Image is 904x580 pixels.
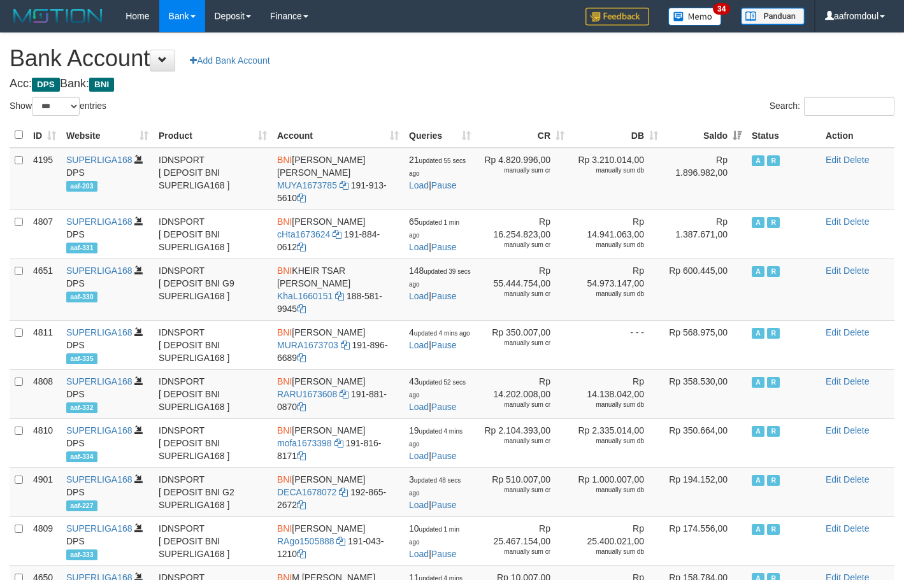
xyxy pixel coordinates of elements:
[409,268,471,288] span: updated 39 secs ago
[570,467,663,516] td: Rp 1.000.007,00
[154,258,272,320] td: IDNSPORT [ DEPOSIT BNI G9 SUPERLIGA168 ]
[277,291,333,301] a: KhaL1660151
[61,209,154,258] td: DPS
[431,340,457,350] a: Pause
[570,148,663,210] td: Rp 3.210.014,00
[277,376,292,386] span: BNI
[66,292,97,302] span: aaf-330
[476,258,570,320] td: Rp 55.444.754,00
[767,266,780,277] span: Running
[340,389,348,399] a: Copy RARU1673608 to clipboard
[843,155,869,165] a: Delete
[409,500,429,510] a: Load
[66,451,97,462] span: aaf-334
[28,258,61,320] td: 4651
[297,193,306,203] a: Copy 1919135610 to clipboard
[66,376,133,386] a: SUPERLIGA168
[741,8,805,25] img: panduan.png
[481,339,550,348] div: manually sum cr
[277,474,292,485] span: BNI
[843,376,869,386] a: Delete
[476,418,570,467] td: Rp 2.104.393,00
[431,451,457,461] a: Pause
[66,155,133,165] a: SUPERLIGA168
[277,155,292,165] span: BNI
[826,327,841,337] a: Edit
[409,155,466,178] span: 21
[66,549,97,560] span: aaf-333
[570,209,663,258] td: Rp 14.941.063,00
[414,330,470,337] span: updated 4 mins ago
[277,438,332,448] a: mofa1673398
[752,524,764,535] span: Active
[297,451,306,461] a: Copy 1918168171 to clipboard
[409,379,466,399] span: updated 52 secs ago
[804,97,894,116] input: Search:
[61,258,154,320] td: DPS
[663,320,747,369] td: Rp 568.975,00
[61,369,154,418] td: DPS
[272,516,404,565] td: [PERSON_NAME] 191-043-1210
[409,216,459,252] span: |
[297,242,306,252] a: Copy 1918840612 to clipboard
[154,516,272,565] td: IDNSPORT [ DEPOSIT BNI SUPERLIGA168 ]
[747,123,821,148] th: Status
[272,148,404,210] td: [PERSON_NAME] [PERSON_NAME] 191-913-5610
[341,340,350,350] a: Copy MURA1673703 to clipboard
[752,266,764,277] span: Active
[663,123,747,148] th: Saldo: activate to sort column ascending
[409,428,463,448] span: updated 4 mins ago
[575,166,644,175] div: manually sum db
[663,369,747,418] td: Rp 358.530,00
[570,320,663,369] td: - - -
[28,123,61,148] th: ID: activate to sort column ascending
[752,475,764,486] span: Active
[663,148,747,210] td: Rp 1.896.982,00
[431,500,457,510] a: Pause
[66,474,133,485] a: SUPERLIGA168
[154,369,272,418] td: IDNSPORT [ DEPOSIT BNI SUPERLIGA168 ]
[28,369,61,418] td: 4808
[668,8,722,25] img: Button%20Memo.svg
[770,97,894,116] label: Search:
[277,487,336,497] a: DECA1678072
[826,265,841,276] a: Edit
[843,265,869,276] a: Delete
[272,320,404,369] td: [PERSON_NAME] 191-896-6689
[409,157,466,177] span: updated 55 secs ago
[66,500,97,511] span: aaf-227
[843,327,869,337] a: Delete
[277,229,330,239] a: cHta1673624
[409,155,466,190] span: |
[767,217,780,228] span: Running
[431,291,457,301] a: Pause
[89,78,114,92] span: BNI
[570,123,663,148] th: DB: activate to sort column ascending
[767,155,780,166] span: Running
[335,291,344,301] a: Copy KhaL1660151 to clipboard
[409,216,459,239] span: 65
[61,123,154,148] th: Website: activate to sort column ascending
[66,353,97,364] span: aaf-335
[154,209,272,258] td: IDNSPORT [ DEPOSIT BNI SUPERLIGA168 ]
[32,78,60,92] span: DPS
[66,181,97,192] span: aaf-203
[481,241,550,250] div: manually sum cr
[843,523,869,534] a: Delete
[409,376,466,412] span: |
[409,376,466,399] span: 43
[476,467,570,516] td: Rp 510.007,00
[28,467,61,516] td: 4901
[409,340,429,350] a: Load
[752,217,764,228] span: Active
[336,536,345,546] a: Copy RAgo1505888 to clipboard
[663,516,747,565] td: Rp 174.556,00
[277,216,292,227] span: BNI
[767,524,780,535] span: Running
[409,526,459,546] span: updated 1 min ago
[767,475,780,486] span: Running
[277,340,338,350] a: MURA1673703
[843,216,869,227] a: Delete
[333,229,341,239] a: Copy cHta1673624 to clipboard
[409,477,461,497] span: updated 48 secs ago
